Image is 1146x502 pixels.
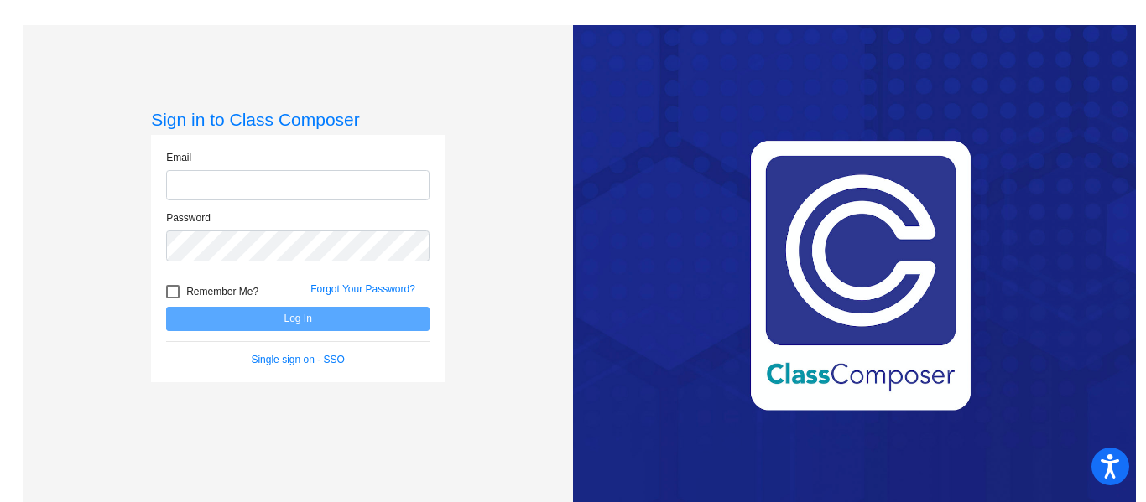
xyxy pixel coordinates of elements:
label: Email [166,150,191,165]
button: Log In [166,307,430,331]
label: Password [166,210,211,225]
a: Single sign on - SSO [251,354,344,365]
a: Forgot Your Password? [310,283,415,295]
h3: Sign in to Class Composer [151,109,445,130]
span: Remember Me? [186,282,258,302]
